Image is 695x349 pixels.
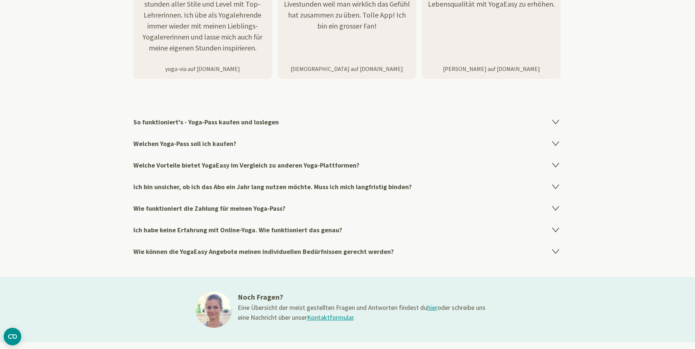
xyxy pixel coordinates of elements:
h4: Ich habe keine Erfahrung mit Online-Yoga. Wie funktioniert das genau? [133,219,562,241]
h4: Welche Vorteile bietet YogaEasy im Vergleich zu anderen Yoga-Plattformen? [133,154,562,176]
h4: So funktioniert's - Yoga-Pass kaufen und loslegen [133,111,562,133]
button: CMP-Widget öffnen [4,328,21,345]
h4: Wie funktioniert die Zahlung für meinen Yoga-Pass? [133,198,562,219]
h4: Welchen Yoga-Pass soll ich kaufen? [133,133,562,154]
p: [DEMOGRAPHIC_DATA] auf [DOMAIN_NAME] [278,64,416,73]
p: [PERSON_NAME] auf [DOMAIN_NAME] [422,64,561,73]
div: Eine Übersicht der meist gestellten Fragen und Antworten findest du oder schreibe uns eine Nachri... [238,303,487,322]
h3: Noch Fragen? [238,292,487,303]
a: Kontaktformular [307,313,354,322]
p: yoga-via auf [DOMAIN_NAME] [133,64,272,73]
img: ines@1x.jpg [196,292,232,328]
h4: Ich bin unsicher, ob ich das Abo ein Jahr lang nutzen möchte. Muss ich mich langfristig binden? [133,176,562,198]
h4: Wie können die YogaEasy Angebote meinen individuellen Bedürfnissen gerecht werden? [133,241,562,262]
a: hier [427,303,437,312]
